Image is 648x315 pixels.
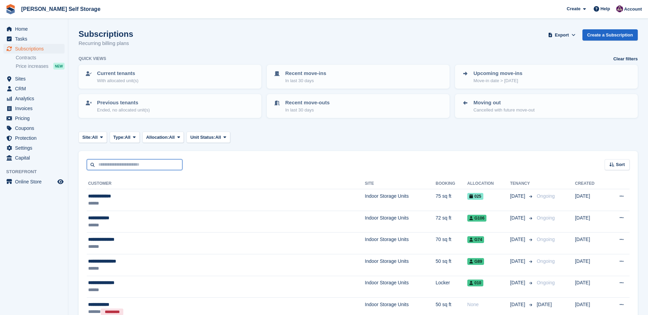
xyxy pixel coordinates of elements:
[142,132,184,143] button: Allocation: All
[169,134,175,141] span: All
[616,161,625,168] span: Sort
[15,177,56,186] span: Online Store
[510,193,526,200] span: [DATE]
[365,276,436,298] td: Indoor Storage Units
[79,65,261,88] a: Current tenants With allocated unit(s)
[436,276,467,298] td: Locker
[97,77,138,84] p: With allocated unit(s)
[146,134,169,141] span: Allocation:
[79,132,107,143] button: Site: All
[3,44,65,54] a: menu
[3,114,65,123] a: menu
[575,232,606,254] td: [DATE]
[537,215,555,221] span: Ongoing
[215,134,221,141] span: All
[187,132,230,143] button: Unit Status: All
[5,4,16,14] img: stora-icon-8386f47178a22dfd0bd8f6a31ec36ba5ce8667c1dd55bd0f319d3a0aa187defe.svg
[92,134,98,141] span: All
[436,254,467,276] td: 50 sq ft
[16,63,49,70] span: Price increases
[547,29,577,41] button: Export
[555,32,569,39] span: Export
[3,84,65,93] a: menu
[473,107,535,114] p: Cancelled with future move-out
[110,132,140,143] button: Type: All
[473,77,522,84] p: Move-in date > [DATE]
[285,70,326,77] p: Recent move-ins
[575,276,606,298] td: [DATE]
[3,123,65,133] a: menu
[616,5,623,12] img: Nikki Ambrosini
[365,254,436,276] td: Indoor Storage Units
[53,63,65,70] div: NEW
[3,153,65,163] a: menu
[15,123,56,133] span: Coupons
[467,215,486,222] span: G106
[537,258,555,264] span: Ongoing
[467,193,483,200] span: 025
[56,178,65,186] a: Preview store
[582,29,638,41] a: Create a Subscription
[267,65,449,88] a: Recent move-ins In last 30 days
[18,3,103,15] a: [PERSON_NAME] Self Storage
[79,95,261,117] a: Previous tenants Ended, no allocated unit(s)
[456,65,637,88] a: Upcoming move-ins Move-in date > [DATE]
[15,143,56,153] span: Settings
[510,236,526,243] span: [DATE]
[624,6,642,13] span: Account
[3,177,65,186] a: menu
[285,77,326,84] p: In last 30 days
[467,236,484,243] span: G74
[575,189,606,211] td: [DATE]
[365,211,436,232] td: Indoor Storage Units
[575,211,606,232] td: [DATE]
[3,94,65,103] a: menu
[575,178,606,189] th: Created
[601,5,610,12] span: Help
[537,280,555,285] span: Ongoing
[365,178,436,189] th: Site
[15,84,56,93] span: CRM
[285,99,330,107] p: Recent move-outs
[3,34,65,44] a: menu
[456,95,637,117] a: Moving out Cancelled with future move-out
[537,237,555,242] span: Ongoing
[15,94,56,103] span: Analytics
[436,232,467,254] td: 70 sq ft
[285,107,330,114] p: In last 30 days
[15,104,56,113] span: Invoices
[510,301,526,308] span: [DATE]
[190,134,215,141] span: Unit Status:
[15,74,56,84] span: Sites
[537,302,552,307] span: [DATE]
[3,74,65,84] a: menu
[510,214,526,222] span: [DATE]
[575,254,606,276] td: [DATE]
[15,114,56,123] span: Pricing
[267,95,449,117] a: Recent move-outs In last 30 days
[113,134,125,141] span: Type:
[15,133,56,143] span: Protection
[473,99,535,107] p: Moving out
[537,193,555,199] span: Ongoing
[467,178,510,189] th: Allocation
[613,56,638,62] a: Clear filters
[6,168,68,175] span: Storefront
[79,29,133,39] h1: Subscriptions
[79,56,106,62] h6: Quick views
[97,99,150,107] p: Previous tenants
[97,70,138,77] p: Current tenants
[467,258,484,265] span: G89
[3,104,65,113] a: menu
[436,178,467,189] th: Booking
[97,107,150,114] p: Ended, no allocated unit(s)
[125,134,130,141] span: All
[436,189,467,211] td: 75 sq ft
[87,178,365,189] th: Customer
[467,301,510,308] div: None
[467,280,483,286] span: 010
[510,279,526,286] span: [DATE]
[15,153,56,163] span: Capital
[79,40,133,47] p: Recurring billing plans
[3,133,65,143] a: menu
